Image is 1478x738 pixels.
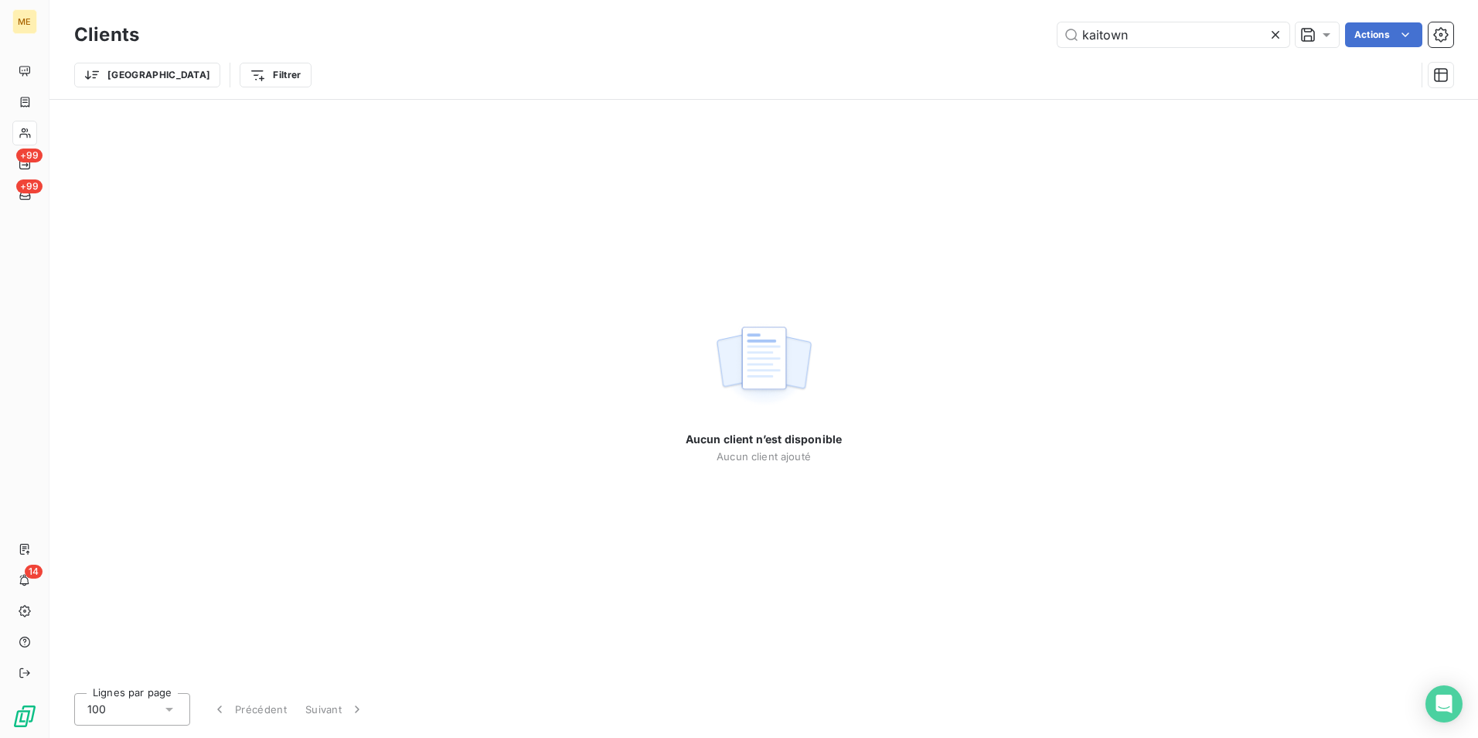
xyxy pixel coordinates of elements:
[714,318,813,414] img: empty state
[717,450,811,463] span: Aucun client ajouté
[74,63,220,87] button: [GEOGRAPHIC_DATA]
[16,179,43,193] span: +99
[16,149,43,162] span: +99
[25,565,43,579] span: 14
[296,693,374,726] button: Suivant
[1425,685,1463,723] div: Open Intercom Messenger
[1345,22,1422,47] button: Actions
[686,432,842,447] span: Aucun client n’est disponible
[1057,22,1289,47] input: Rechercher
[74,21,139,49] h3: Clients
[87,702,106,717] span: 100
[12,704,37,729] img: Logo LeanPay
[240,63,311,87] button: Filtrer
[12,9,37,34] div: ME
[203,693,296,726] button: Précédent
